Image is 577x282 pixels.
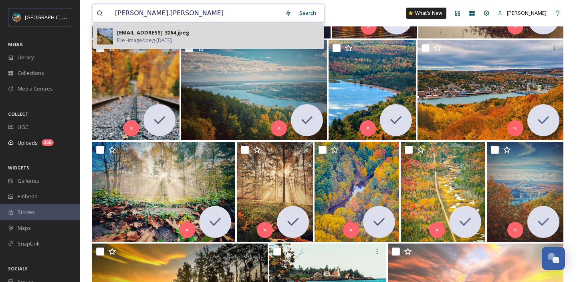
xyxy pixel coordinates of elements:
[42,139,54,146] div: 355
[18,224,31,232] span: Maps
[18,54,34,61] span: Library
[18,208,35,216] span: Stories
[18,69,44,77] span: Collections
[406,8,446,19] a: What's New
[25,13,103,21] span: [GEOGRAPHIC_DATA][US_STATE]
[487,142,563,242] img: ext_1759781658.132588_wagner.cassandra@gmail.com-Houghton-lift-bridge-fall-2.jpg
[418,40,563,140] img: ext_1759781685.378455_wagner.cassandra@gmail.com-Houghton-lift-bridge-fall.JPG
[117,29,190,36] div: [EMAIL_ADDRESS]_3264.jpeg
[92,40,180,140] img: ext_1759781710.028067_wagner.cassandra@gmail.com-Quincy-Mine-tracks-with-bridge.JPG
[237,142,313,242] img: ext_1759781683.469453_wagner.cassandra@gmail.com-Hancock-MI-2.jpg
[111,4,281,22] input: Search your library
[92,142,235,242] img: ext_1759781683.528974_wagner.cassandra@gmail.com-Hancock-MI.jpg
[97,28,113,44] img: 92ebd11c-897e-45b1-b554-55532f3757d9.jpg
[18,177,39,185] span: Galleries
[13,13,21,21] img: Snapsea%20Profile.jpg
[401,142,485,242] img: ext_1759781661.389937_wagner.cassandra@gmail.com-Fall-2024-seaplane-ride.JPG
[18,193,37,200] span: Embeds
[507,9,547,16] span: [PERSON_NAME]
[329,40,416,140] img: ext_1759781694.845796_wagner.cassandra@gmail.com-Mount-Bohemia-fall.jpg
[315,142,399,242] img: ext_1759781676.024162_wagner.cassandra@gmail.com-Fall-2024-seaplane-ride2.JPG
[494,5,551,21] a: [PERSON_NAME]
[18,123,28,131] span: UGC
[181,40,327,140] img: ext_1759781696.728823_wagner.cassandra@gmail.com-MTU-from-Ripley-fall.jpg
[8,111,28,117] span: COLLECT
[8,165,29,171] span: WIDGETS
[18,139,38,147] span: Uploads
[18,85,53,93] span: Media Centres
[295,5,320,21] div: Search
[542,247,565,270] button: Open Chat
[8,41,23,47] span: MEDIA
[18,240,40,248] span: SnapLink
[117,36,172,44] span: File - image/jpeg - [DATE]
[8,266,28,272] span: SOCIALS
